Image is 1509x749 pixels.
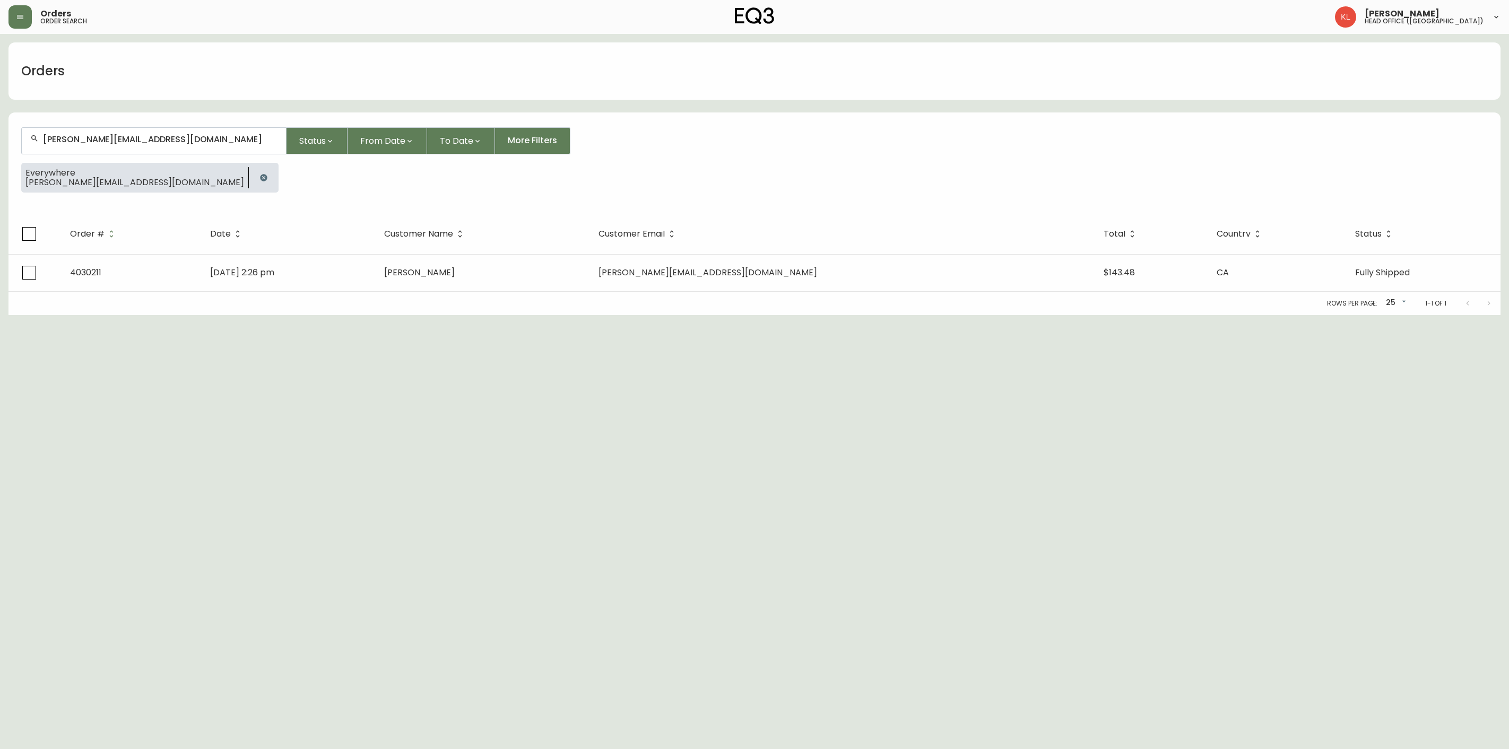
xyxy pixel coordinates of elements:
[210,231,231,237] span: Date
[1335,6,1356,28] img: 2c0c8aa7421344cf0398c7f872b772b5
[21,62,65,80] h1: Orders
[384,229,467,239] span: Customer Name
[25,168,244,178] span: Everywhere
[70,231,105,237] span: Order #
[299,134,326,147] span: Status
[40,18,87,24] h5: order search
[70,266,101,278] span: 4030211
[1104,266,1135,278] span: $143.48
[1217,231,1251,237] span: Country
[70,229,118,239] span: Order #
[1425,299,1446,308] p: 1-1 of 1
[1382,294,1408,312] div: 25
[25,178,244,187] span: [PERSON_NAME][EMAIL_ADDRESS][DOMAIN_NAME]
[1217,266,1229,278] span: CA
[1355,231,1382,237] span: Status
[1365,10,1439,18] span: [PERSON_NAME]
[384,231,453,237] span: Customer Name
[1104,231,1125,237] span: Total
[599,231,665,237] span: Customer Email
[599,229,679,239] span: Customer Email
[1217,229,1264,239] span: Country
[735,7,774,24] img: logo
[599,266,817,278] span: [PERSON_NAME][EMAIL_ADDRESS][DOMAIN_NAME]
[43,134,277,144] input: Search
[1327,299,1377,308] p: Rows per page:
[210,229,245,239] span: Date
[1104,229,1139,239] span: Total
[1355,266,1410,278] span: Fully Shipped
[210,266,274,278] span: [DATE] 2:26 pm
[360,134,405,147] span: From Date
[1365,18,1484,24] h5: head office ([GEOGRAPHIC_DATA])
[495,127,570,154] button: More Filters
[427,127,495,154] button: To Date
[40,10,71,18] span: Orders
[287,127,348,154] button: Status
[348,127,427,154] button: From Date
[384,266,455,278] span: [PERSON_NAME]
[1355,229,1395,239] span: Status
[440,134,473,147] span: To Date
[508,135,557,146] span: More Filters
